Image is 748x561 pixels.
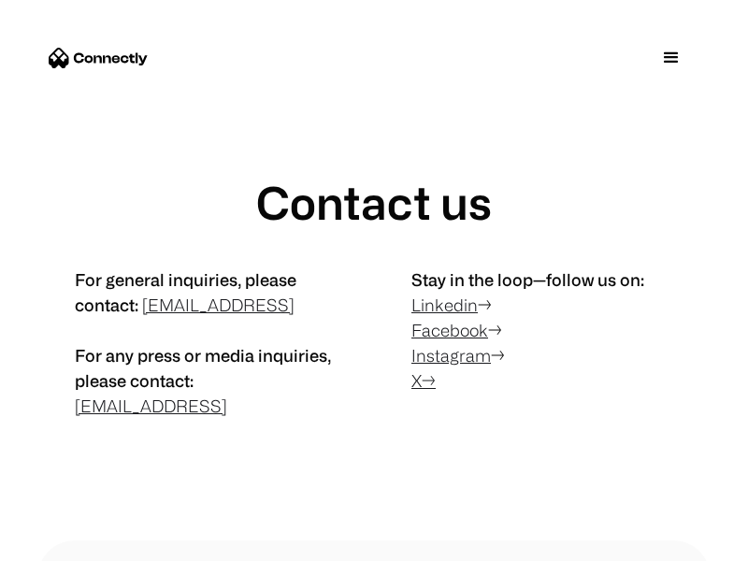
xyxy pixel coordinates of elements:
[411,267,673,394] p: → → →
[75,270,296,314] span: For general inquiries, please contact:
[411,270,644,289] span: Stay in the loop—follow us on:
[411,321,488,339] a: Facebook
[142,295,295,314] a: [EMAIL_ADDRESS]
[75,346,331,390] span: For any press or media inquiries, please contact:
[411,371,422,390] a: X
[75,396,227,415] a: [EMAIL_ADDRESS]
[422,371,436,390] a: →
[37,528,112,554] ul: Language list
[411,346,491,365] a: Instagram
[49,44,148,72] a: home
[19,526,112,554] aside: Language selected: English
[256,176,492,230] h1: Contact us
[643,30,699,86] div: menu
[411,295,478,314] a: Linkedin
